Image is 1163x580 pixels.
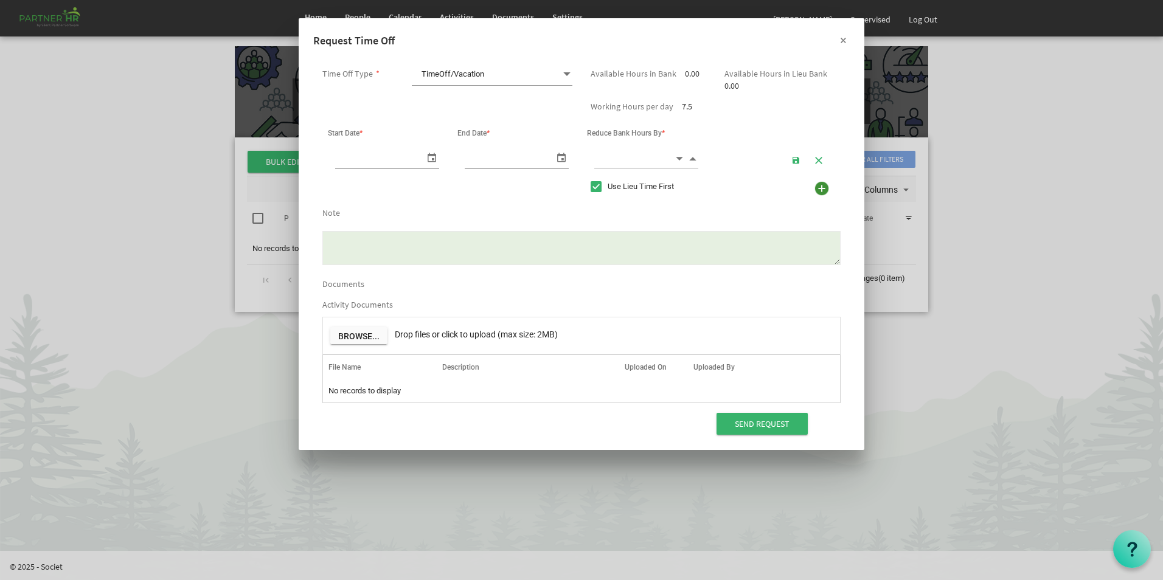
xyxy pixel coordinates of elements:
[323,379,840,402] td: No records to display
[724,80,739,91] span: 0.00
[608,181,674,192] span: Use Lieu Time First
[787,151,805,168] button: Save
[322,300,393,309] label: Activity Documents
[322,280,364,289] label: Documents
[587,129,665,137] span: Reduce Bank Hours By
[810,151,828,168] button: Cancel
[328,363,361,371] span: File Name
[813,179,831,198] img: add.png
[685,68,700,79] span: 0.00
[442,363,479,371] span: Description
[687,151,698,165] span: Increment value
[591,102,673,111] label: Working Hours per day
[313,33,850,49] h4: Request Time Off
[395,330,558,339] span: Drop files or click to upload (max size: 2MB)
[724,69,827,78] label: Available Hours in Lieu Bank
[625,363,667,371] span: Uploaded On
[554,148,569,166] span: select
[828,24,858,55] button: ×
[322,209,340,218] label: Note
[812,179,831,198] div: Add more time to Request
[330,327,387,344] button: Browse...
[591,69,676,78] label: Available Hours in Bank
[717,413,808,435] input: Send Request
[328,129,363,137] span: Start Date
[425,148,439,166] span: select
[457,129,490,137] span: End Date
[674,151,685,165] span: Decrement value
[322,69,373,78] label: Time Off Type
[682,101,692,112] span: 7.5
[693,363,735,371] span: Uploaded By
